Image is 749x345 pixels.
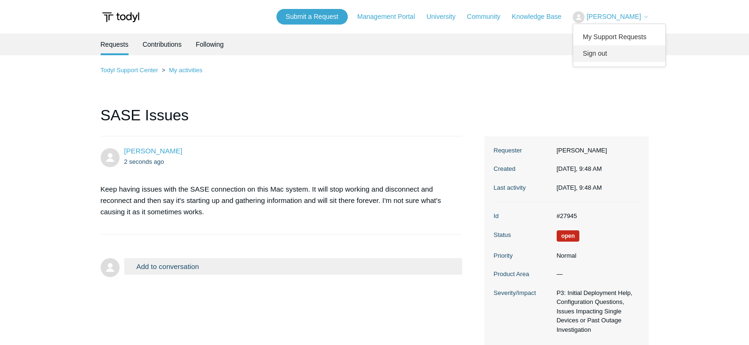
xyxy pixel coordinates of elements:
[552,269,639,279] dd: —
[276,9,348,25] a: Submit a Request
[124,258,463,275] button: Add to conversation
[101,67,160,74] li: Todyl Support Center
[512,12,571,22] a: Knowledge Base
[494,269,552,279] dt: Product Area
[573,11,648,23] button: [PERSON_NAME]
[101,34,129,55] li: Requests
[573,45,665,62] a: Sign out
[552,288,639,335] dd: P3: Initial Deployment Help, Configuration Questions, Issues Impacting Single Devices or Past Out...
[143,34,182,55] a: Contributions
[169,67,202,74] a: My activities
[586,13,641,20] span: [PERSON_NAME]
[494,211,552,221] dt: Id
[494,146,552,155] dt: Requester
[557,230,580,242] span: We are working on a response for you
[552,211,639,221] dd: #27945
[494,230,552,240] dt: Status
[494,288,552,298] dt: Severity/Impact
[494,183,552,193] dt: Last activity
[124,147,182,155] a: [PERSON_NAME]
[101,8,141,26] img: Todyl Support Center Help Center home page
[101,184,453,218] p: Keep having issues with the SASE connection on this Mac system. It will stop working and disconne...
[552,146,639,155] dd: [PERSON_NAME]
[494,164,552,174] dt: Created
[467,12,510,22] a: Community
[124,158,164,165] time: 09/05/2025, 09:48
[160,67,202,74] li: My activities
[557,184,602,191] time: 09/05/2025, 09:48
[426,12,465,22] a: University
[573,29,665,45] a: My Support Requests
[196,34,224,55] a: Following
[101,104,463,136] h1: SASE Issues
[124,147,182,155] span: Josh Staton
[557,165,602,172] time: 09/05/2025, 09:48
[101,67,158,74] a: Todyl Support Center
[494,251,552,261] dt: Priority
[552,251,639,261] dd: Normal
[357,12,424,22] a: Management Portal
